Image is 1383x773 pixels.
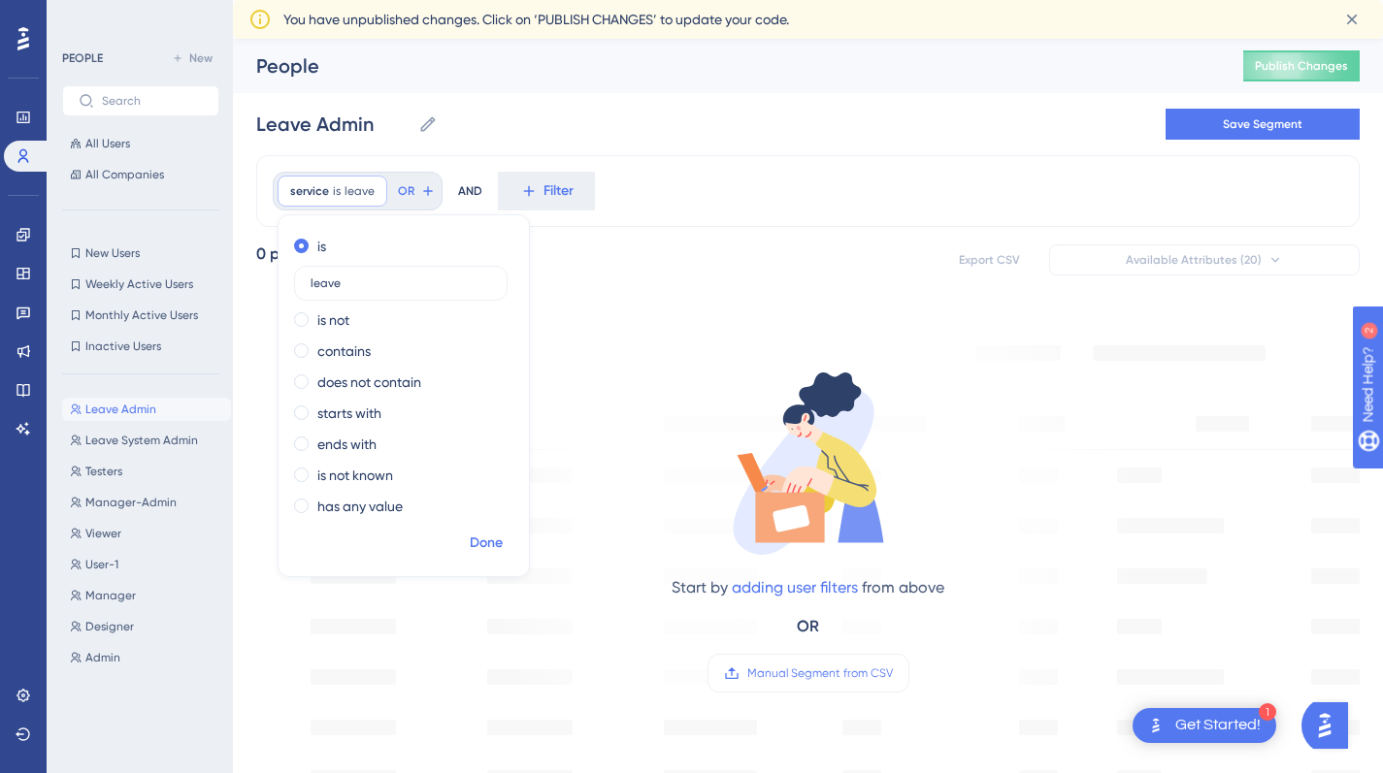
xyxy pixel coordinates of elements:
span: Leave System Admin [85,433,198,448]
span: Save Segment [1223,116,1302,132]
span: service [290,183,329,199]
span: Designer [85,619,134,634]
span: Leave Admin [85,402,156,417]
span: Monthly Active Users [85,307,198,323]
button: New [165,47,219,70]
button: New Users [62,242,219,265]
button: Viewer [62,522,231,545]
button: User-1 [62,553,231,576]
button: Weekly Active Users [62,273,219,296]
label: ends with [317,433,377,456]
button: Available Attributes (20) [1049,244,1360,275]
button: Done [459,526,513,561]
span: Available Attributes (20) [1126,252,1262,268]
button: Publish Changes [1243,50,1360,81]
label: does not contain [317,370,421,394]
button: Designer [62,615,231,638]
span: Publish Changes [1255,58,1348,74]
span: Admin [85,650,120,665]
span: Need Help? [46,5,121,28]
button: Filter [498,172,595,210]
input: Search [102,94,203,108]
button: Monthly Active Users [62,304,219,327]
span: Inactive Users [85,338,161,354]
button: Leave Admin [62,398,231,421]
span: New Users [85,245,140,261]
label: has any value [317,495,403,518]
button: Save Segment [1166,109,1360,140]
span: Testers [85,464,122,479]
span: You have unpublished changes. Click on ‘PUBLISH CHANGES’ to update your code. [283,8,789,31]
span: New [189,50,213,66]
div: 2 [135,10,141,25]
label: is not known [317,464,393,487]
label: contains [317,339,371,363]
label: is [317,235,326,258]
span: Weekly Active Users [85,276,193,292]
span: All Users [85,136,130,151]
span: leave [345,183,375,199]
button: Testers [62,460,231,483]
button: Leave System Admin [62,429,231,452]
img: launcher-image-alternative-text [1144,714,1168,737]
div: Start by from above [672,576,944,599]
div: 0 people [256,242,320,266]
span: Viewer [85,526,121,541]
div: Open Get Started! checklist, remaining modules: 1 [1133,708,1276,743]
a: adding user filters [732,578,858,596]
input: Segment Name [256,111,411,138]
span: Manager-Admin [85,495,177,510]
button: All Users [62,132,219,155]
span: Export CSV [959,252,1020,268]
div: 1 [1259,703,1276,721]
iframe: UserGuiding AI Assistant Launcher [1301,696,1360,755]
button: OR [395,176,438,207]
div: AND [458,172,482,210]
button: Inactive Users [62,335,219,358]
input: Type the value [311,276,491,290]
div: Get Started! [1175,715,1261,736]
label: is not [317,308,349,332]
span: All Companies [85,167,164,182]
button: Admin [62,646,231,669]
label: starts with [317,402,381,425]
button: Manager [62,584,231,607]
span: Manual Segment from CSV [747,665,893,681]
span: Manager [85,588,136,603]
span: Done [470,531,503,555]
button: Export CSV [940,244,1037,275]
span: Filter [543,179,574,203]
div: PEOPLE [62,50,103,66]
span: is [333,183,341,199]
span: User-1 [85,557,118,572]
button: All Companies [62,163,219,186]
button: Manager-Admin [62,491,231,514]
div: OR [797,615,819,638]
div: People [256,52,1195,80]
span: OR [398,183,414,199]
